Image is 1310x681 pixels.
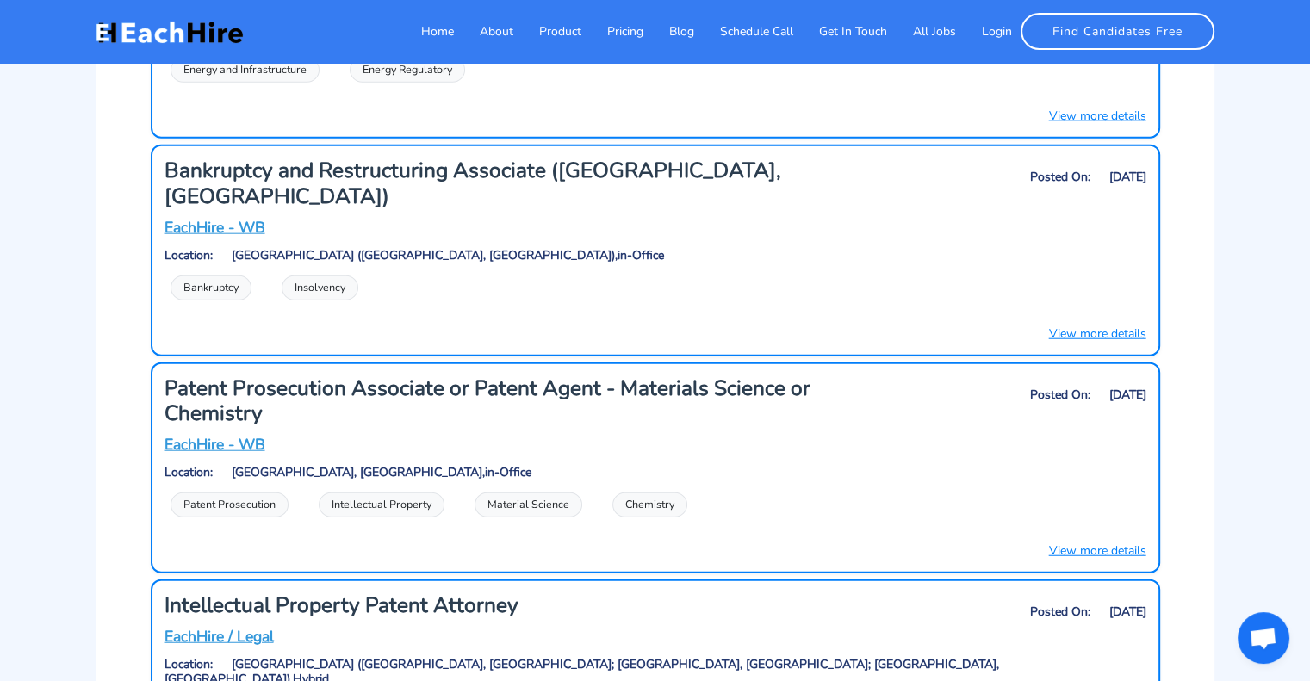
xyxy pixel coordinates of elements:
[793,14,887,49] a: Get In Touch
[165,249,1146,263] h6: Location: [GEOGRAPHIC_DATA] ([GEOGRAPHIC_DATA], [GEOGRAPHIC_DATA]),
[165,217,265,238] u: EachHire - WB
[165,434,265,455] u: EachHire - WB
[1049,108,1146,124] u: View more details
[694,14,793,49] a: Schedule Call
[643,14,694,49] a: Blog
[454,14,513,49] a: About
[165,466,1146,480] h6: Location: [GEOGRAPHIC_DATA], [GEOGRAPHIC_DATA],
[831,605,1146,620] h6: Posted On: [DATE]
[956,14,1012,49] a: Login
[165,626,274,647] u: EachHire / Legal
[1049,542,1146,560] a: View more details
[485,464,531,480] span: in-Office
[1238,612,1289,664] div: Open chat
[1021,13,1214,50] a: Find Candidates Free
[395,14,454,49] a: Home
[1049,325,1146,343] a: View more details
[96,19,243,45] img: EachHire Logo
[1049,542,1146,559] u: View more details
[1049,107,1146,125] a: View more details
[618,247,664,263] span: in-Office
[581,14,643,49] a: Pricing
[1049,325,1146,342] u: View more details
[887,14,956,49] a: All Jobs
[165,593,813,618] h3: Intellectual Property Patent Attorney
[831,388,1146,403] h6: Posted On: [DATE]
[831,170,1146,185] h6: Posted On: [DATE]
[165,376,813,427] h3: Patent Prosecution Associate or Patent Agent - Materials Science or Chemistry
[513,14,581,49] a: Product
[165,158,813,209] h3: Bankruptcy and Restructuring Associate ([GEOGRAPHIC_DATA], [GEOGRAPHIC_DATA])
